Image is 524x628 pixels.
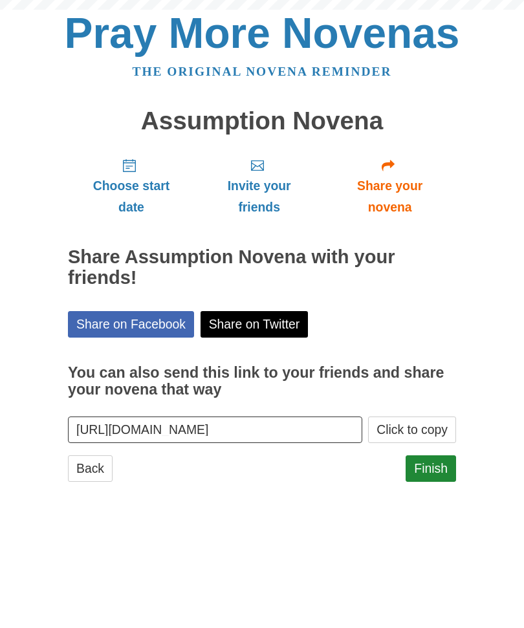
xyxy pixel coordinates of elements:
a: Share your novena [323,147,456,224]
span: Share your novena [336,175,443,218]
h2: Share Assumption Novena with your friends! [68,247,456,288]
button: Click to copy [368,417,456,443]
span: Invite your friends [208,175,311,218]
a: Choose start date [68,147,195,224]
a: Invite your friends [195,147,323,224]
span: Choose start date [81,175,182,218]
a: Share on Facebook [68,311,194,338]
a: The original novena reminder [133,65,392,78]
a: Back [68,455,113,482]
h3: You can also send this link to your friends and share your novena that way [68,365,456,398]
a: Pray More Novenas [65,9,460,57]
a: Share on Twitter [201,311,309,338]
a: Finish [406,455,456,482]
h1: Assumption Novena [68,107,456,135]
